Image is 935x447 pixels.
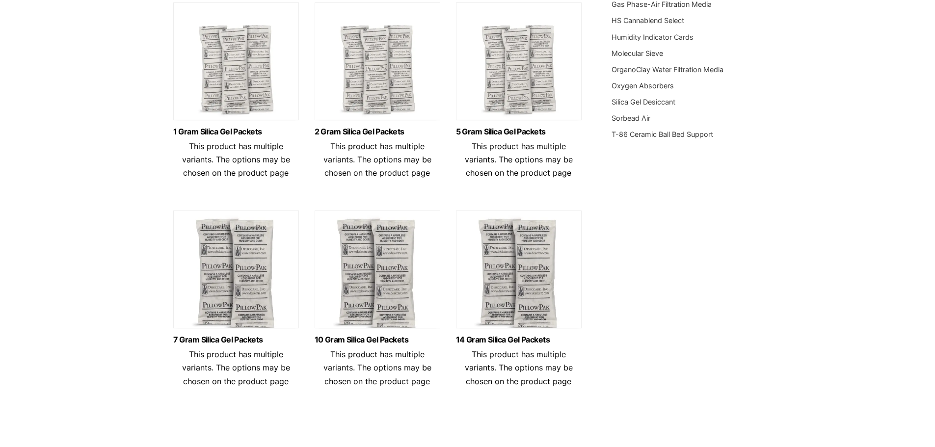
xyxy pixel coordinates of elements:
span: This product has multiple variants. The options may be chosen on the product page [182,141,290,178]
a: HS Cannablend Select [612,16,684,25]
a: Molecular Sieve [612,49,663,57]
span: This product has multiple variants. The options may be chosen on the product page [323,141,431,178]
a: OrganoClay Water Filtration Media [612,65,723,74]
a: Sorbead Air [612,114,650,122]
a: 2 Gram Silica Gel Packets [315,128,440,136]
a: 10 Gram Silica Gel Packets [315,336,440,344]
a: Silica Gel Desiccant [612,98,675,106]
span: This product has multiple variants. The options may be chosen on the product page [182,349,290,386]
a: 14 Gram Silica Gel Packets [456,336,582,344]
a: 1 Gram Silica Gel Packets [173,128,299,136]
a: Humidity Indicator Cards [612,33,694,41]
a: Oxygen Absorbers [612,81,674,90]
span: This product has multiple variants. The options may be chosen on the product page [465,141,573,178]
a: 5 Gram Silica Gel Packets [456,128,582,136]
a: 7 Gram Silica Gel Packets [173,336,299,344]
a: T-86 Ceramic Ball Bed Support [612,130,713,138]
span: This product has multiple variants. The options may be chosen on the product page [465,349,573,386]
span: This product has multiple variants. The options may be chosen on the product page [323,349,431,386]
